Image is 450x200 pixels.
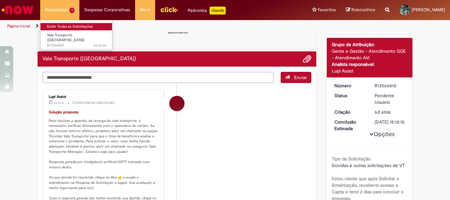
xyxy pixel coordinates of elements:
[45,7,68,13] span: Requisições
[352,7,375,13] span: Rascunhos
[329,92,370,99] dt: Status
[41,32,113,46] a: Aberto R13566810 : Vale Transporte (VT)
[42,56,136,62] h2: Vale Transporte (VT) Histórico de tíquete
[42,72,274,83] textarea: Digite sua mensagem aqui...
[72,100,115,105] small: Comentários adicionais
[47,33,84,43] span: Vale Transporte ([GEOGRAPHIC_DATA])
[329,82,370,89] dt: Número
[169,96,184,111] div: Lupi Assist
[140,7,150,13] span: More
[5,20,295,32] ul: Trilhas de página
[346,7,375,13] a: Rascunhos
[332,68,408,74] div: Lupi Assist
[375,119,405,125] div: [DATE] 15:10:10
[332,162,405,168] span: Dúvidas e outras solicitações de VT
[1,3,35,16] img: ServiceNow
[281,72,311,83] button: Enviar
[188,7,226,14] div: Padroniza
[210,7,226,14] p: +GenAi
[160,5,178,14] img: click_logo_yellow_360x200.png
[294,74,307,80] span: Enviar
[375,109,391,115] time: 25/09/2025 14:10:00
[70,8,74,13] span: 1
[375,82,405,89] div: R13566810
[412,7,445,13] span: [PERSON_NAME]
[49,95,158,99] div: Lupi Assist
[332,156,371,162] b: Tipo da Solicitação
[54,101,64,105] time: 25/09/2025 14:10:09
[54,101,64,105] span: 6d atrás
[47,43,106,48] span: R13566810
[84,7,130,13] span: Despesas Corporativas
[332,48,408,61] div: Gente e Gestão - Atendimento GGE - Atendimento Alô
[375,109,405,115] div: 25/09/2025 14:10:00
[329,109,370,115] dt: Criação
[332,61,408,68] div: Analista responsável:
[375,109,391,115] span: 6d atrás
[49,110,79,115] font: Solução proposta:
[7,23,30,29] a: Página inicial
[93,43,106,48] span: 6d atrás
[329,119,370,132] dt: Conclusão Estimada
[41,23,113,30] a: Exibir Todas as Solicitações
[318,7,336,13] span: Favoritos
[332,41,408,48] div: Grupo de Atribuição:
[303,55,311,63] button: Adicionar anexos
[40,20,112,50] ul: Requisições
[375,92,405,105] div: Pendente Usuário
